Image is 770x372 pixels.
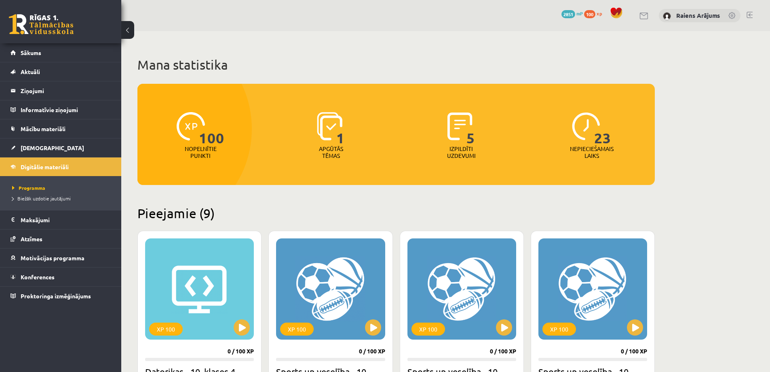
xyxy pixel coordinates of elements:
p: Apgūtās tēmas [315,145,347,159]
img: Raiens Arājums [663,12,671,20]
span: xp [597,10,602,17]
img: icon-learned-topics-4a711ccc23c960034f471b6e78daf4a3bad4a20eaf4de84257b87e66633f6470.svg [317,112,342,140]
p: Nepieciešamais laiks [570,145,614,159]
a: 100 xp [584,10,606,17]
h2: Pieejamie (9) [137,205,655,221]
span: Aktuāli [21,68,40,75]
a: Sākums [11,43,111,62]
span: mP [576,10,583,17]
span: Digitālie materiāli [21,163,69,170]
a: 2851 mP [561,10,583,17]
a: Informatīvie ziņojumi [11,100,111,119]
a: Raiens Arājums [676,11,720,19]
legend: Informatīvie ziņojumi [21,100,111,119]
span: Proktoringa izmēģinājums [21,292,91,300]
div: XP 100 [542,323,576,336]
span: Sākums [21,49,41,56]
img: icon-clock-7be60019b62300814b6bd22b8e044499b485619524d84068768e800edab66f18.svg [572,112,600,140]
span: Atzīmes [21,235,42,242]
div: XP 100 [411,323,445,336]
a: Atzīmes [11,230,111,248]
span: Motivācijas programma [21,254,84,261]
a: Programma [12,184,113,191]
a: Aktuāli [11,62,111,81]
span: Konferences [21,273,55,281]
span: Programma [12,185,45,191]
div: XP 100 [280,323,314,336]
a: Konferences [11,268,111,286]
h1: Mana statistika [137,57,655,73]
legend: Maksājumi [21,210,111,229]
a: Ziņojumi [11,81,111,100]
span: 5 [466,112,475,145]
a: Maksājumi [11,210,111,229]
a: [DEMOGRAPHIC_DATA] [11,138,111,157]
span: Biežāk uzdotie jautājumi [12,195,71,202]
span: 100 [199,112,224,145]
a: Digitālie materiāli [11,157,111,176]
img: icon-completed-tasks-ad58ae20a441b2904462921112bc710f1caf180af7a3daa7317a5a94f2d26646.svg [447,112,473,140]
span: 100 [584,10,595,18]
a: Biežāk uzdotie jautājumi [12,195,113,202]
span: 2851 [561,10,575,18]
a: Mācību materiāli [11,119,111,138]
span: 23 [594,112,611,145]
legend: Ziņojumi [21,81,111,100]
img: icon-xp-0682a9bc20223a9ccc6f5883a126b849a74cddfe5390d2b41b4391c66f2066e7.svg [177,112,205,140]
div: XP 100 [149,323,183,336]
p: Izpildīti uzdevumi [445,145,477,159]
a: Proktoringa izmēģinājums [11,287,111,305]
span: Mācību materiāli [21,125,65,132]
a: Motivācijas programma [11,249,111,267]
span: 1 [336,112,345,145]
p: Nopelnītie punkti [185,145,217,159]
span: [DEMOGRAPHIC_DATA] [21,144,84,151]
a: Rīgas 1. Tālmācības vidusskola [9,14,74,34]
